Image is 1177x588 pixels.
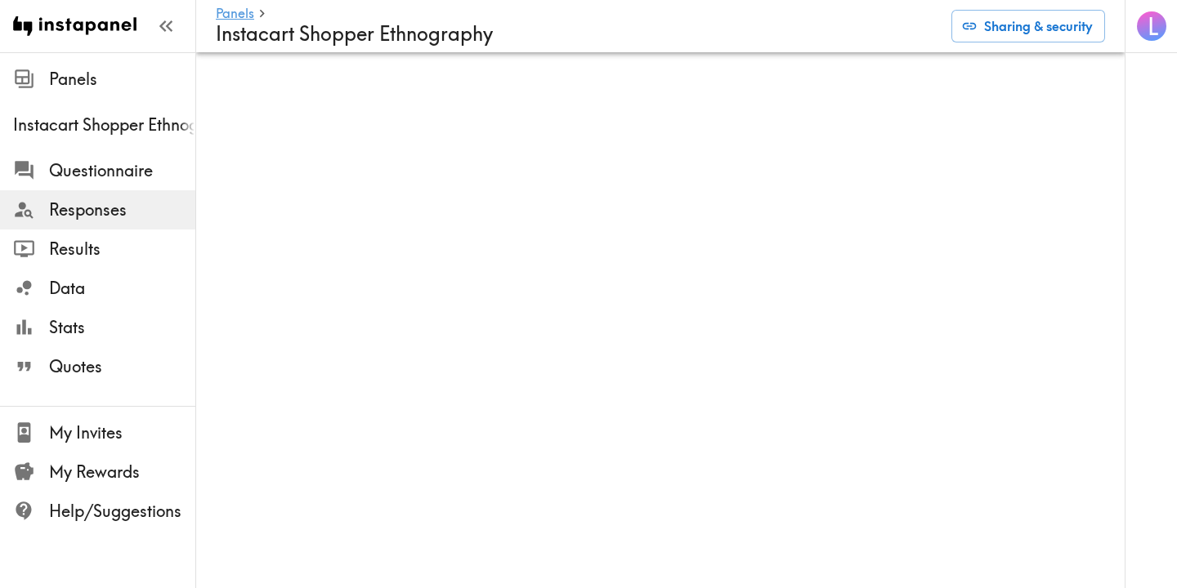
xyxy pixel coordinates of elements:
button: Sharing & security [951,10,1105,42]
span: Help/Suggestions [49,500,195,523]
span: Panels [49,68,195,91]
span: Data [49,277,195,300]
span: Results [49,238,195,261]
span: L [1148,12,1158,41]
span: My Invites [49,421,195,444]
span: Instacart Shopper Ethnography [13,114,195,136]
span: Questionnaire [49,159,195,182]
span: Quotes [49,355,195,378]
span: My Rewards [49,461,195,483]
span: Stats [49,316,195,339]
span: Responses [49,198,195,221]
a: Panels [216,7,254,22]
h4: Instacart Shopper Ethnography [216,22,938,46]
button: L [1135,10,1168,42]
